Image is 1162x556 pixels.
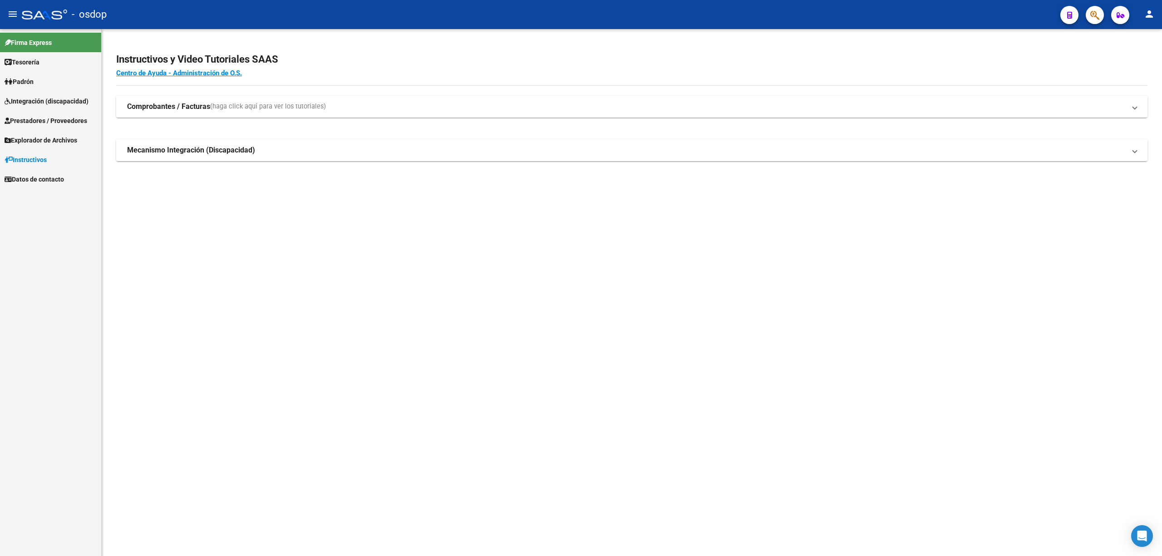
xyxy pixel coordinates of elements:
mat-expansion-panel-header: Comprobantes / Facturas(haga click aquí para ver los tutoriales) [116,96,1147,118]
span: Prestadores / Proveedores [5,116,87,126]
mat-icon: menu [7,9,18,20]
span: - osdop [72,5,107,25]
mat-icon: person [1144,9,1155,20]
span: Tesorería [5,57,39,67]
a: Centro de Ayuda - Administración de O.S. [116,69,242,77]
strong: Mecanismo Integración (Discapacidad) [127,145,255,155]
span: Datos de contacto [5,174,64,184]
strong: Comprobantes / Facturas [127,102,210,112]
span: Instructivos [5,155,47,165]
span: Integración (discapacidad) [5,96,89,106]
span: Firma Express [5,38,52,48]
mat-expansion-panel-header: Mecanismo Integración (Discapacidad) [116,139,1147,161]
span: (haga click aquí para ver los tutoriales) [210,102,326,112]
span: Padrón [5,77,34,87]
span: Explorador de Archivos [5,135,77,145]
h2: Instructivos y Video Tutoriales SAAS [116,51,1147,68]
div: Open Intercom Messenger [1131,525,1153,547]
